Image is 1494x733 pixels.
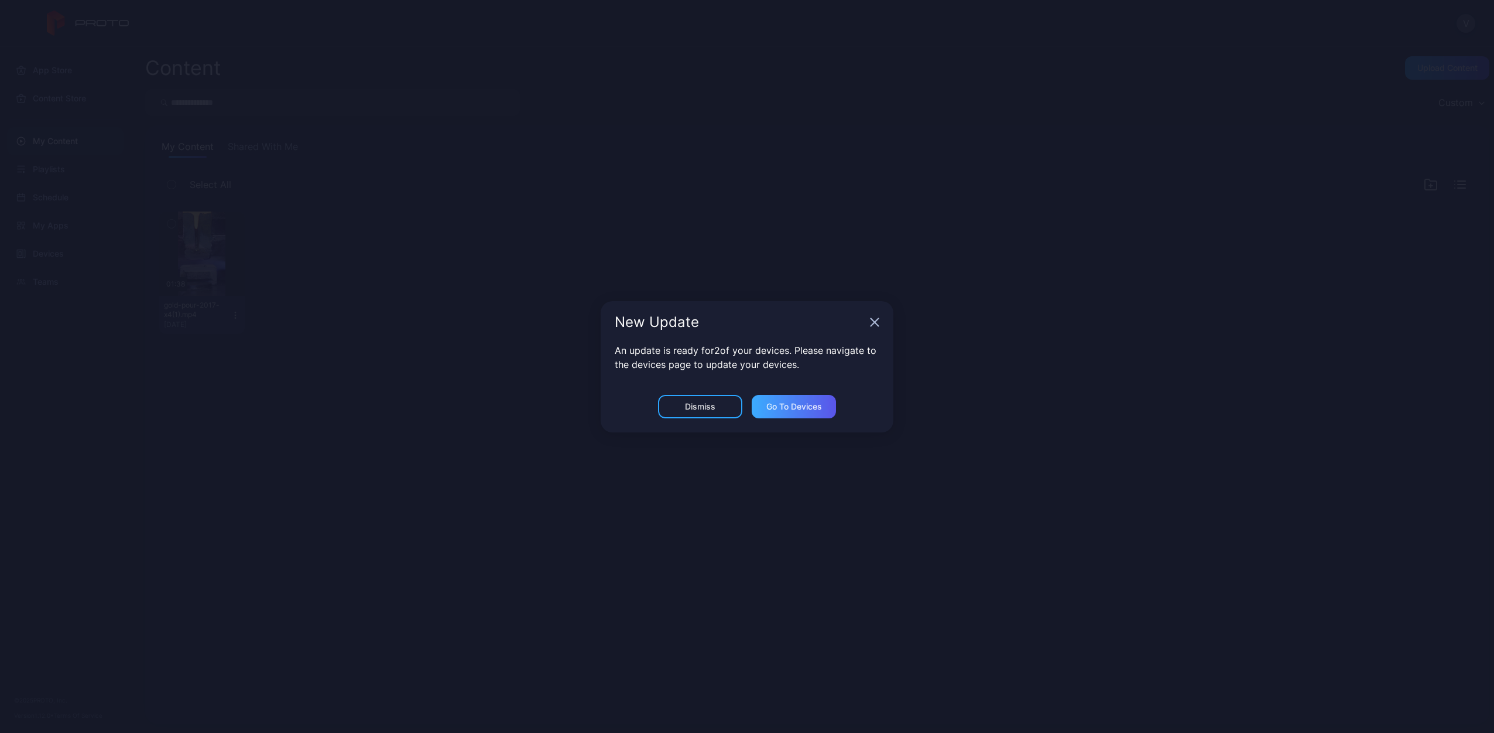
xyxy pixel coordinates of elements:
div: Dismiss [685,402,715,411]
div: Go to devices [766,402,822,411]
div: New Update [615,315,865,329]
button: Go to devices [752,395,836,418]
button: Dismiss [658,395,742,418]
p: An update is ready for 2 of your devices. Please navigate to the devices page to update your devi... [615,343,879,371]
